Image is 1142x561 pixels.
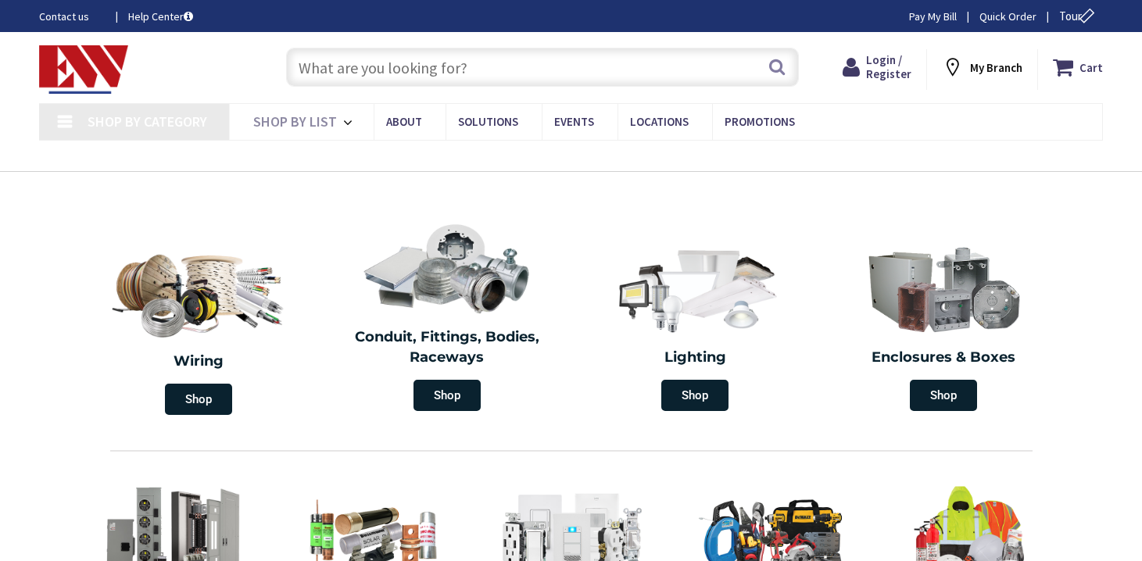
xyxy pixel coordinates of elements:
[979,9,1036,24] a: Quick Order
[458,114,518,129] span: Solutions
[286,48,799,87] input: What are you looking for?
[253,113,337,130] span: Shop By List
[335,327,560,367] h2: Conduit, Fittings, Bodies, Raceways
[83,352,316,372] h2: Wiring
[386,114,422,129] span: About
[165,384,232,415] span: Shop
[1079,53,1103,81] strong: Cart
[866,52,911,81] span: Login / Register
[128,9,193,24] a: Help Center
[583,348,808,368] h2: Lighting
[88,113,207,130] span: Shop By Category
[831,348,1056,368] h2: Enclosures & Boxes
[661,380,729,411] span: Shop
[725,114,795,129] span: Promotions
[1059,9,1099,23] span: Tour
[39,9,103,24] a: Contact us
[823,235,1064,419] a: Enclosures & Boxes Shop
[970,60,1022,75] strong: My Branch
[1053,53,1103,81] a: Cart
[575,235,816,419] a: Lighting Shop
[39,45,128,94] img: Electrical Wholesalers, Inc.
[910,380,977,411] span: Shop
[554,114,594,129] span: Events
[327,215,567,419] a: Conduit, Fittings, Bodies, Raceways Shop
[75,235,324,423] a: Wiring Shop
[909,9,957,24] a: Pay My Bill
[413,380,481,411] span: Shop
[630,114,689,129] span: Locations
[843,53,911,81] a: Login / Register
[942,53,1022,81] div: My Branch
